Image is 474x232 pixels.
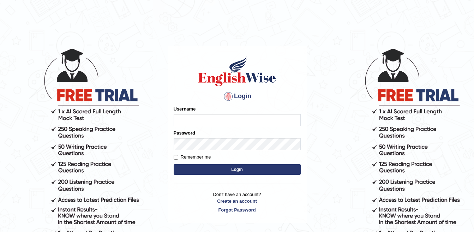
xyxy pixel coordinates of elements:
img: Logo of English Wise sign in for intelligent practice with AI [197,55,277,87]
p: Don't have an account? [174,191,301,213]
input: Remember me [174,155,178,160]
label: Password [174,130,195,136]
a: Forgot Password [174,207,301,213]
label: Remember me [174,154,211,161]
button: Login [174,164,301,175]
h4: Login [174,91,301,102]
a: Create an account [174,198,301,204]
label: Username [174,106,196,112]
